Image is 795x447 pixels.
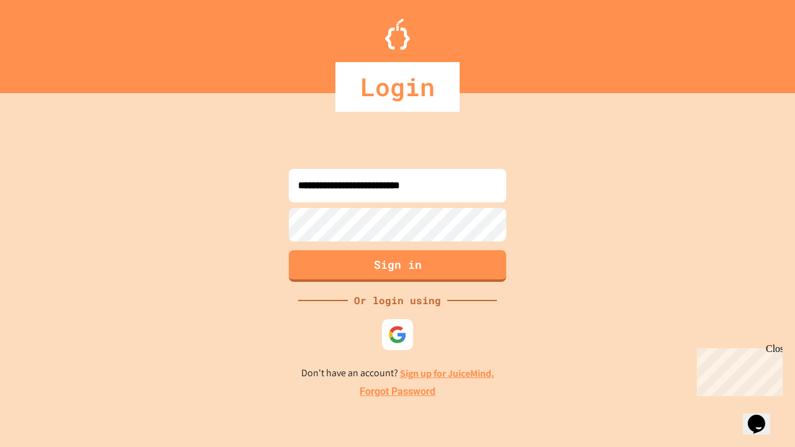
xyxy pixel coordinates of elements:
[5,5,86,79] div: Chat with us now!Close
[388,325,407,344] img: google-icon.svg
[743,397,783,435] iframe: chat widget
[335,62,460,112] div: Login
[289,250,506,282] button: Sign in
[360,384,435,399] a: Forgot Password
[385,19,410,50] img: Logo.svg
[400,367,494,380] a: Sign up for JuiceMind.
[692,343,783,396] iframe: chat widget
[348,293,447,308] div: Or login using
[301,366,494,381] p: Don't have an account?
